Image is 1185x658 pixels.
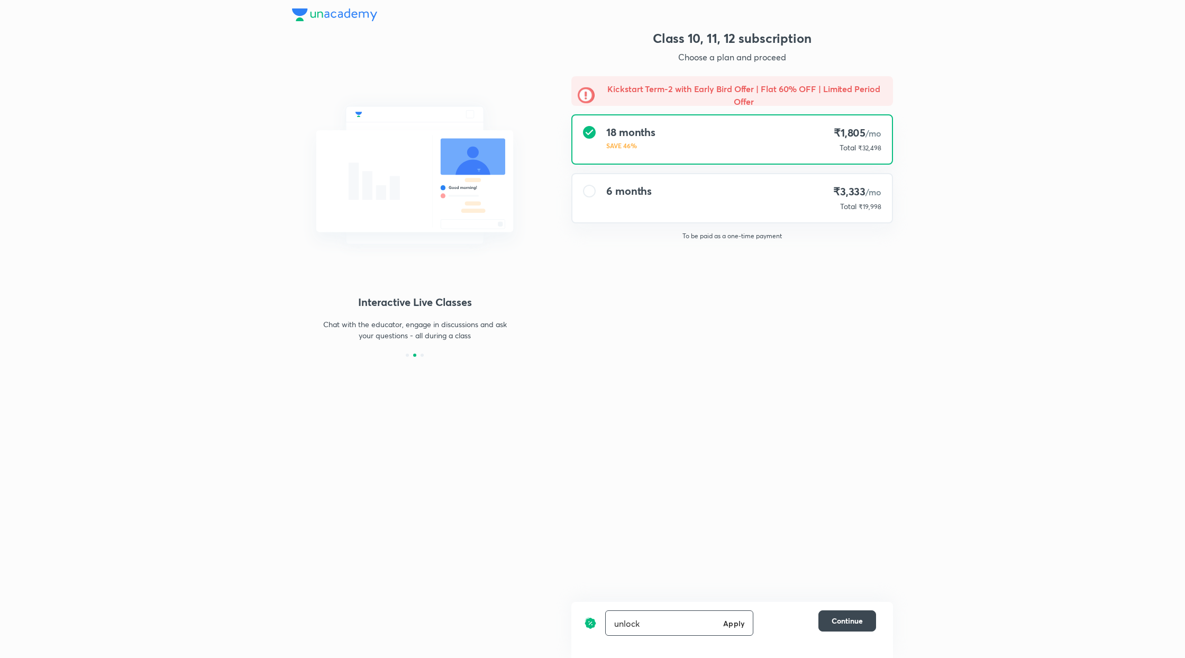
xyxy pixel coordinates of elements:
[578,87,595,104] img: -
[723,618,744,629] h6: Apply
[601,83,887,108] h5: Kickstart Term-2 with Early Bird Offer | Flat 60% OFF | Limited Period Offer
[606,611,719,636] input: Have a referral code?
[563,232,901,240] p: To be paid as a one-time payment
[571,51,893,64] p: Choose a plan and proceed
[571,30,893,47] h3: Class 10, 11, 12 subscription
[584,610,597,636] img: discount
[606,126,655,139] h4: 18 months
[606,185,652,197] h4: 6 months
[292,8,377,21] img: Company Logo
[840,201,856,212] p: Total
[292,83,537,267] img: chat_with_educator_6cb3c64761.svg
[858,144,881,152] span: ₹32,498
[606,141,655,150] p: SAVE 46%
[323,319,507,341] p: Chat with the educator, engage in discussions and ask your questions - all during a class
[834,126,881,140] h4: ₹1,805
[818,610,876,632] button: Continue
[865,128,881,139] span: /mo
[859,203,881,211] span: ₹19,998
[865,186,881,197] span: /mo
[832,616,863,626] span: Continue
[292,294,537,310] h4: Interactive Live Classes
[833,185,881,199] h4: ₹3,333
[840,142,856,153] p: Total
